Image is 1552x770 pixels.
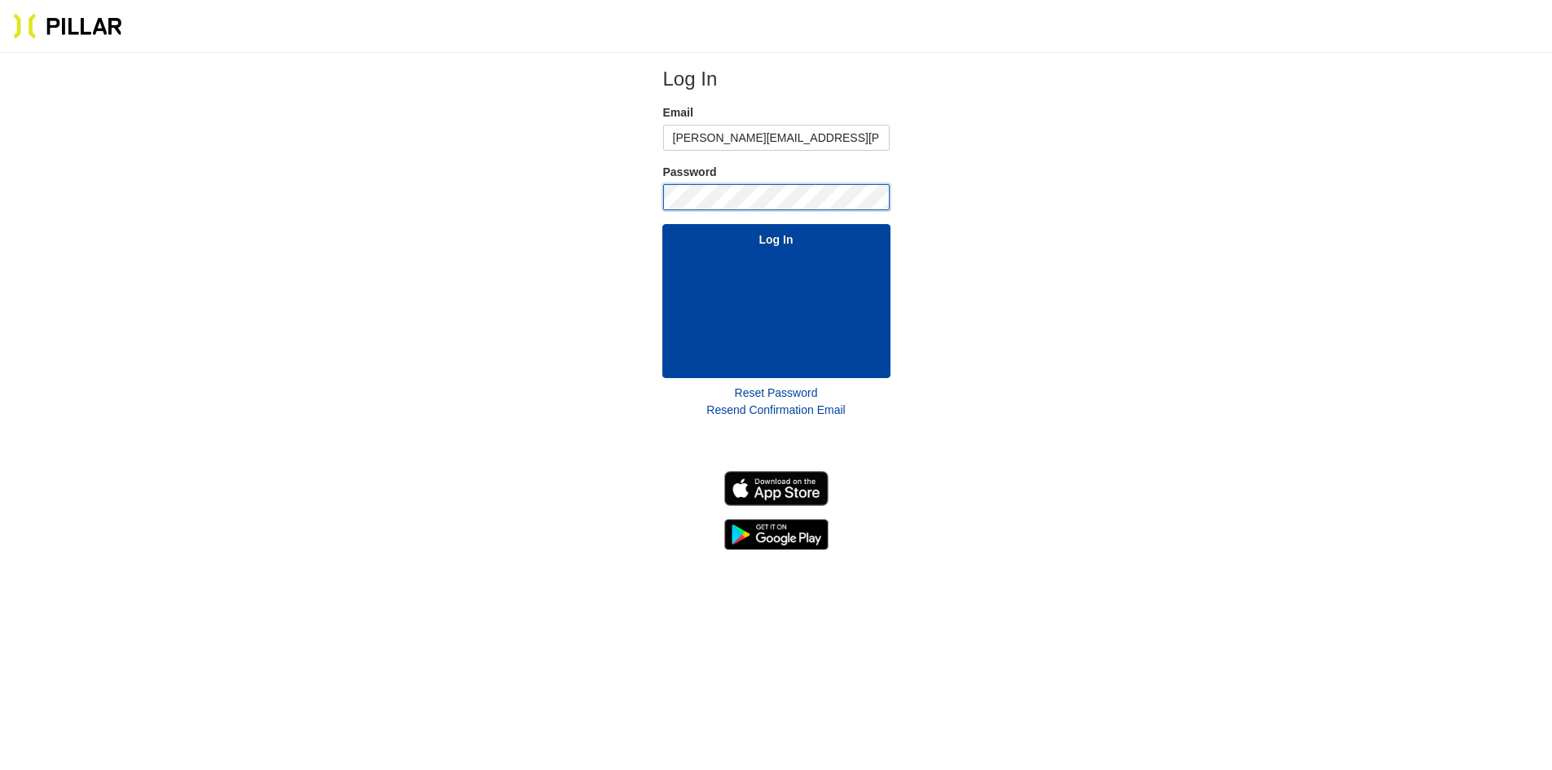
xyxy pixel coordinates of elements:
img: Pillar Technologies [13,13,122,39]
a: Reset Password [735,386,818,399]
img: Download on the App Store [724,471,829,506]
label: Email [663,104,890,121]
h2: Log In [663,67,890,91]
button: Log In [662,224,890,378]
label: Password [663,164,890,181]
img: Get it on Google Play [724,519,829,550]
a: Resend Confirmation Email [706,403,845,416]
